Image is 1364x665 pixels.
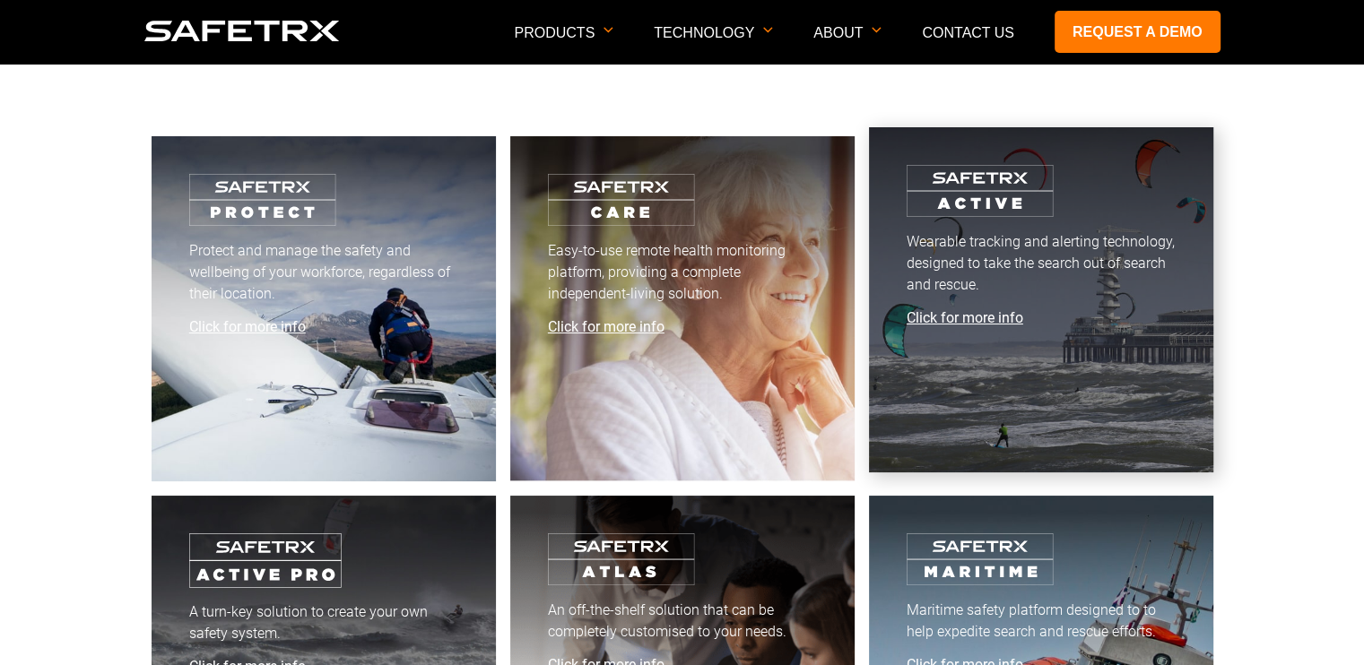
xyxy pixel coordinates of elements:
span: Click for more info [907,309,1023,326]
p: Wearable tracking and alerting technology, designed to take the search out of search and rescue. [907,231,1176,296]
a: Protect and manage the safety and wellbeing of your workforce, regardless of their location. Clic... [152,136,496,481]
div: Chat-Widget [1274,579,1364,665]
p: Easy-to-use remote health monitoring platform, providing a complete independent-living solution. [548,240,817,305]
img: logo SafeTrx [144,21,340,41]
p: A turn-key solution to create your own safety system. [189,601,458,644]
p: Maritime safety platform designed to to help expedite search and rescue efforts. [907,600,1176,643]
img: Elderly woman smiling [548,174,695,227]
img: arrow icon [872,27,882,33]
span: Click for more info [548,318,665,335]
img: Kayaking in the ocean [907,165,1054,218]
span: Click for more info [189,318,306,335]
img: arrow icon [604,27,613,33]
input: Discover More [4,213,16,225]
iframe: Chat Widget [1274,579,1364,665]
p: About [813,25,882,64]
img: Worker fixing a windwheel [189,174,336,227]
p: An off-the-shelf solution that can be completely customised to your needs. [548,600,817,643]
a: Easy-to-use remote health monitoring platform, providing a complete independent-living solution. ... [510,136,855,481]
p: Products [514,25,613,64]
span: Discover More [21,214,96,228]
img: Sea [189,533,342,588]
img: arrow icon [763,27,773,33]
p: I agree to allow 8 West Consulting to store and process my personal data. [22,379,404,393]
p: Technology [654,25,773,64]
a: Contact Us [922,25,1014,40]
span: Request a Demo [21,190,109,203]
img: Four employees sitting together in front of a laptop [548,533,695,586]
input: Request a Demo [4,189,16,201]
a: Request a demo [1055,11,1221,53]
img: Rescue boat in a mission [907,533,1054,586]
p: Protect and manage the safety and wellbeing of your workforce, regardless of their location. [189,240,458,305]
input: I agree to allow 8 West Consulting to store and process my personal data.* [4,381,16,393]
a: Wearable tracking and alerting technology, designed to take the search out of search and rescue. ... [869,127,1213,472]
